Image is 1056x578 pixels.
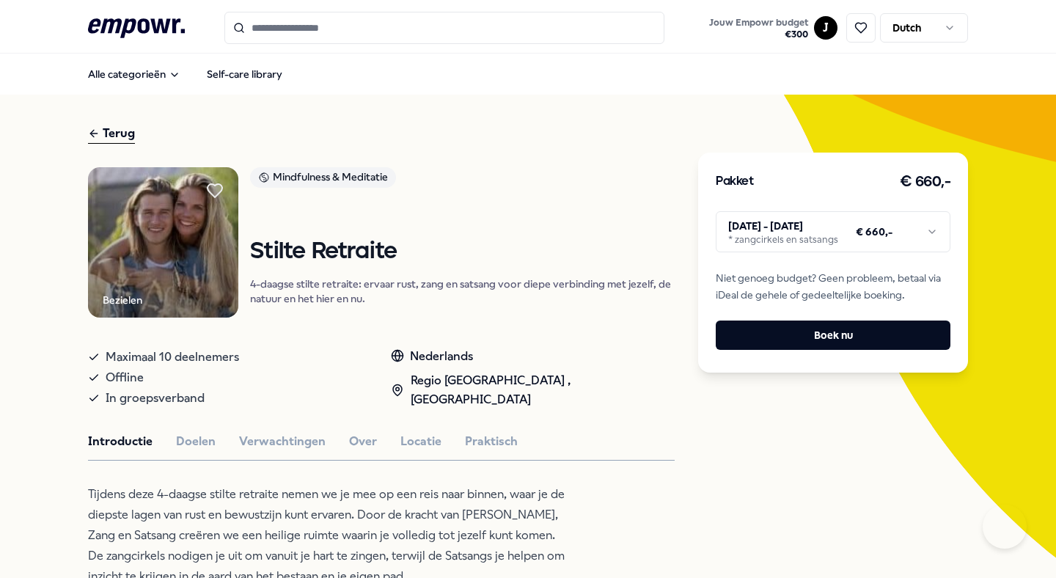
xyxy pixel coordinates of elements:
[250,167,675,193] a: Mindfulness & Meditatie
[103,292,142,308] div: Bezielen
[195,59,294,89] a: Self-care library
[250,167,396,188] div: Mindfulness & Meditatie
[400,432,441,451] button: Locatie
[250,239,675,265] h1: Stilte Retraite
[239,432,326,451] button: Verwachtingen
[716,172,754,191] h3: Pakket
[814,16,837,40] button: J
[224,12,664,44] input: Search for products, categories or subcategories
[88,432,153,451] button: Introductie
[250,277,675,306] p: 4-daagse stilte retraite: ervaar rust, zang en satsang voor diepe verbinding met jezelf, de natuu...
[106,347,239,367] span: Maximaal 10 deelnemers
[391,371,675,409] div: Regio [GEOGRAPHIC_DATA] , [GEOGRAPHIC_DATA]
[709,29,808,40] span: € 300
[88,167,238,318] img: Product Image
[983,505,1027,549] iframe: Help Scout Beacon - Open
[900,170,951,194] h3: € 660,-
[716,321,950,350] button: Boek nu
[88,124,135,144] div: Terug
[716,270,950,303] span: Niet genoeg budget? Geen probleem, betaal via iDeal de gehele of gedeeltelijke boeking.
[703,12,814,43] a: Jouw Empowr budget€300
[106,388,205,409] span: In groepsverband
[349,432,377,451] button: Over
[709,17,808,29] span: Jouw Empowr budget
[176,432,216,451] button: Doelen
[76,59,192,89] button: Alle categorieën
[391,347,675,366] div: Nederlands
[106,367,144,388] span: Offline
[465,432,518,451] button: Praktisch
[76,59,294,89] nav: Main
[706,14,811,43] button: Jouw Empowr budget€300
